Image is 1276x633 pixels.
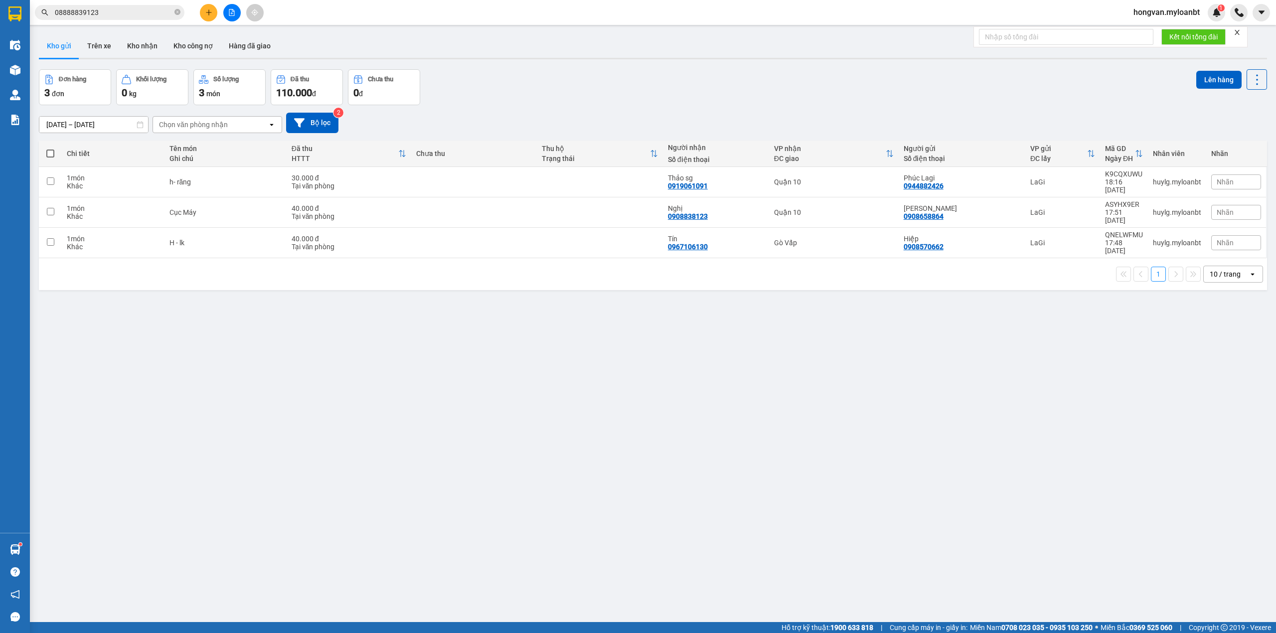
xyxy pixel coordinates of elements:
span: aim [251,9,258,16]
th: Toggle SortBy [769,141,899,167]
img: phone-icon [1235,8,1244,17]
button: Kho nhận [119,34,165,58]
div: 1 món [67,235,159,243]
button: Chưa thu0đ [348,69,420,105]
span: | [1180,622,1181,633]
div: Người gửi [904,145,1020,153]
div: 0908838123 [668,212,708,220]
button: Kết nối tổng đài [1161,29,1226,45]
button: Bộ lọc [286,113,338,133]
div: Khác [67,182,159,190]
div: LaGi [1030,178,1095,186]
div: Nhân viên [1153,150,1201,158]
div: Chưa thu [416,150,532,158]
img: warehouse-icon [10,40,20,50]
div: Mã GD [1105,145,1135,153]
input: Select a date range. [39,117,148,133]
strong: 0708 023 035 - 0935 103 250 [1001,624,1093,632]
div: 1 món [67,204,159,212]
img: warehouse-icon [10,65,20,75]
div: Số điện thoại [668,156,764,163]
div: Đơn hàng [59,76,86,83]
svg: open [1249,270,1257,278]
th: Toggle SortBy [1025,141,1100,167]
div: 1 món [67,174,159,182]
span: Hỗ trợ kỹ thuật: [782,622,873,633]
span: 3 [44,87,50,99]
div: Chưa thu [368,76,393,83]
div: Trạng thái [542,155,650,162]
sup: 2 [333,108,343,118]
sup: 1 [19,543,22,546]
div: HTTT [292,155,398,162]
span: Miền Bắc [1101,622,1172,633]
div: 18:16 [DATE] [1105,178,1143,194]
div: 0919061091 [668,182,708,190]
div: H - lk [169,239,282,247]
div: Nghị [668,204,764,212]
span: đơn [52,90,64,98]
div: 0908570662 [904,243,944,251]
div: Chọn văn phòng nhận [159,120,228,130]
div: QNELWFMU [1105,231,1143,239]
span: Cung cấp máy in - giấy in: [890,622,967,633]
span: file-add [228,9,235,16]
div: Quận 10 [774,208,894,216]
strong: 0369 525 060 [1129,624,1172,632]
div: 17:51 [DATE] [1105,208,1143,224]
span: Kết nối tổng đài [1169,31,1218,42]
span: Nhãn [1217,178,1234,186]
sup: 1 [1218,4,1225,11]
div: Hiệp [904,235,1020,243]
span: kg [129,90,137,98]
span: món [206,90,220,98]
div: Đã thu [291,76,309,83]
span: Nhãn [1217,208,1234,216]
div: h- răng [169,178,282,186]
div: Số lượng [213,76,239,83]
div: huylg.myloanbt [1153,239,1201,247]
input: Nhập số tổng đài [979,29,1153,45]
span: close-circle [174,9,180,15]
span: close-circle [174,8,180,17]
button: Đơn hàng3đơn [39,69,111,105]
span: Nhãn [1217,239,1234,247]
div: Cục Máy [169,208,282,216]
span: plus [205,9,212,16]
span: đ [312,90,316,98]
span: notification [10,590,20,599]
img: solution-icon [10,115,20,125]
svg: open [268,121,276,129]
div: huylg.myloanbt [1153,178,1201,186]
th: Toggle SortBy [287,141,411,167]
div: Thảo sg [668,174,764,182]
button: Trên xe [79,34,119,58]
div: Đã thu [292,145,398,153]
img: logo-vxr [8,6,21,21]
div: LaGi [1030,208,1095,216]
span: hongvan.myloanbt [1125,6,1208,18]
div: Tại văn phòng [292,212,406,220]
div: Phúc Lagi [904,174,1020,182]
div: Quận 10 [774,178,894,186]
div: Số điện thoại [904,155,1020,162]
button: Số lượng3món [193,69,266,105]
div: Khác [67,212,159,220]
button: Kho gửi [39,34,79,58]
div: K9CQXUWU [1105,170,1143,178]
span: đ [359,90,363,98]
div: 0967106130 [668,243,708,251]
div: VP nhận [774,145,886,153]
div: VP gửi [1030,145,1087,153]
div: Tại văn phòng [292,243,406,251]
span: caret-down [1257,8,1266,17]
span: 0 [353,87,359,99]
span: ⚪️ [1095,626,1098,630]
div: Nhãn [1211,150,1261,158]
div: Tên món [169,145,282,153]
div: Chi tiết [67,150,159,158]
span: 0 [122,87,127,99]
div: 40.000 đ [292,235,406,243]
span: 1 [1219,4,1223,11]
span: search [41,9,48,16]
